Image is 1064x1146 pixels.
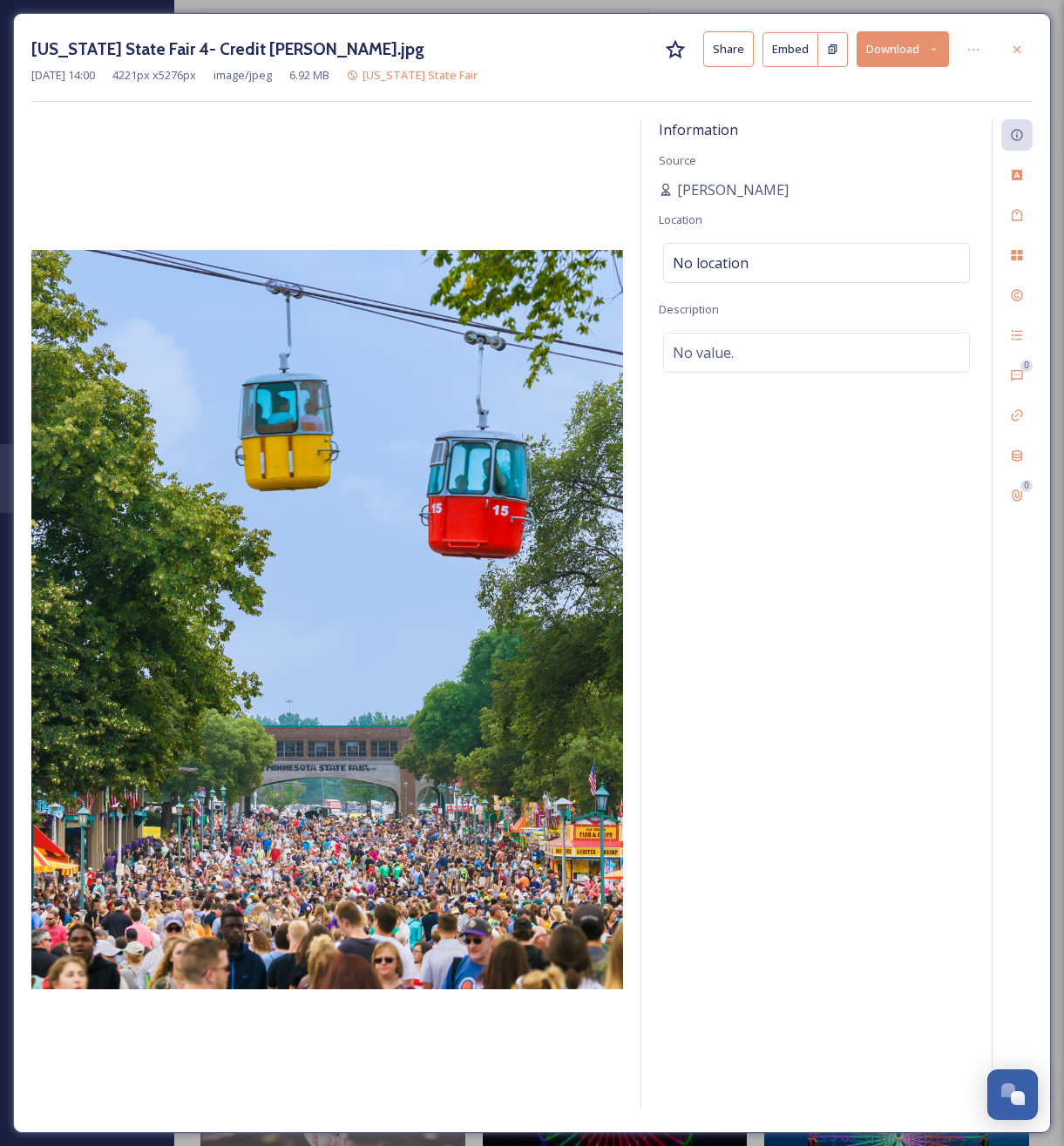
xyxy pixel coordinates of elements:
span: Location [659,212,702,227]
span: Source [659,152,696,168]
div: 0 [1020,360,1033,372]
button: Share [703,31,754,67]
img: 5-wl-81b72c66-3fe4-473a-a8e6-9ce7350240bf.jpg [31,250,623,989]
span: [PERSON_NAME] [677,179,789,200]
div: 0 [1020,480,1033,492]
span: No value. [673,342,734,363]
span: Information [659,120,738,139]
span: No location [673,253,749,273]
h3: [US_STATE] State Fair 4- Credit [PERSON_NAME].jpg [31,37,424,62]
button: Embed [762,32,818,67]
span: [DATE] 14:00 [31,67,95,84]
span: image/jpeg [213,67,272,84]
span: 6.92 MB [289,67,329,84]
button: Download [857,31,949,67]
span: [US_STATE] State Fair [363,67,478,83]
span: 4221 px x 5276 px [112,67,196,84]
button: Open Chat [987,1069,1038,1120]
span: Description [659,301,719,317]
